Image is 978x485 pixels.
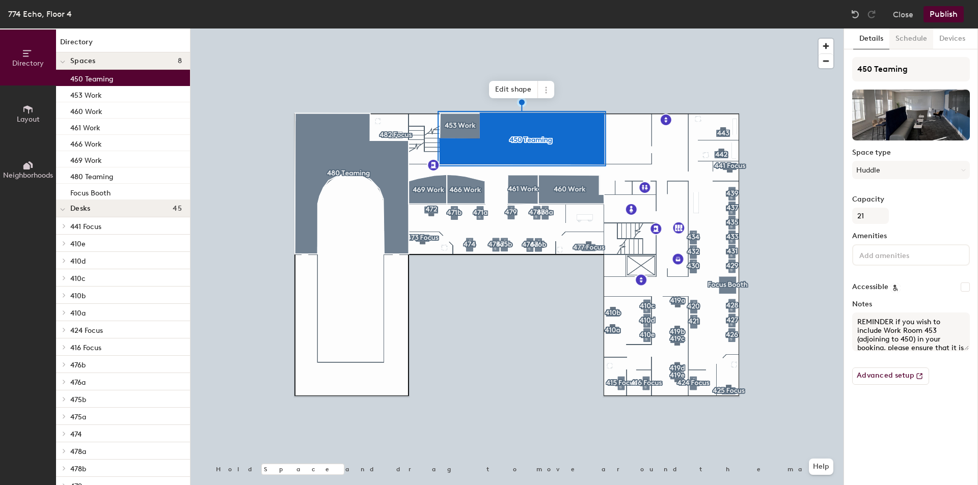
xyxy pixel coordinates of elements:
p: 466 Work [70,137,102,149]
span: 410c [70,274,86,283]
button: Publish [923,6,964,22]
button: Advanced setup [852,367,929,385]
h1: Directory [56,37,190,52]
label: Notes [852,300,970,308]
button: Details [853,28,889,49]
button: Huddle [852,161,970,179]
p: 460 Work [70,104,102,116]
p: 461 Work [70,121,100,132]
span: 475a [70,413,86,421]
span: 45 [173,205,182,213]
span: 416 Focus [70,344,101,352]
p: 469 Work [70,153,102,165]
span: 424 Focus [70,326,103,335]
span: 410b [70,292,86,300]
span: Desks [70,205,90,213]
input: Add amenities [857,248,949,261]
p: 450 Teaming [70,72,113,83]
p: 453 Work [70,88,102,100]
button: Devices [933,28,971,49]
span: 441 Focus [70,222,101,231]
button: Close [893,6,913,22]
span: 410d [70,257,86,266]
span: Layout [17,115,40,124]
span: Neighborhoods [3,171,53,180]
p: 480 Teaming [70,169,113,181]
span: Directory [12,59,44,68]
span: 476a [70,378,86,387]
span: 475b [70,395,86,404]
span: 410a [70,309,86,318]
span: 8 [178,57,182,65]
label: Amenities [852,232,970,240]
span: 476b [70,361,86,369]
span: Spaces [70,57,96,65]
img: The space named 450 Teaming [852,90,970,140]
button: Help [809,459,833,475]
img: Redo [866,9,877,19]
div: 774 Echo, Floor 4 [8,8,72,20]
img: Undo [850,9,860,19]
span: 410e [70,240,86,248]
span: Edit shape [489,81,538,98]
label: Space type [852,149,970,157]
span: 474 [70,430,81,439]
p: Focus Booth [70,186,111,197]
label: Accessible [852,283,888,291]
label: Capacity [852,195,970,204]
span: 478a [70,447,86,456]
span: 478b [70,465,86,473]
textarea: REMINDER if you wish to include Work Room 453 (adjoining to 450) in your booking, please ensure t... [852,312,970,351]
button: Schedule [889,28,933,49]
